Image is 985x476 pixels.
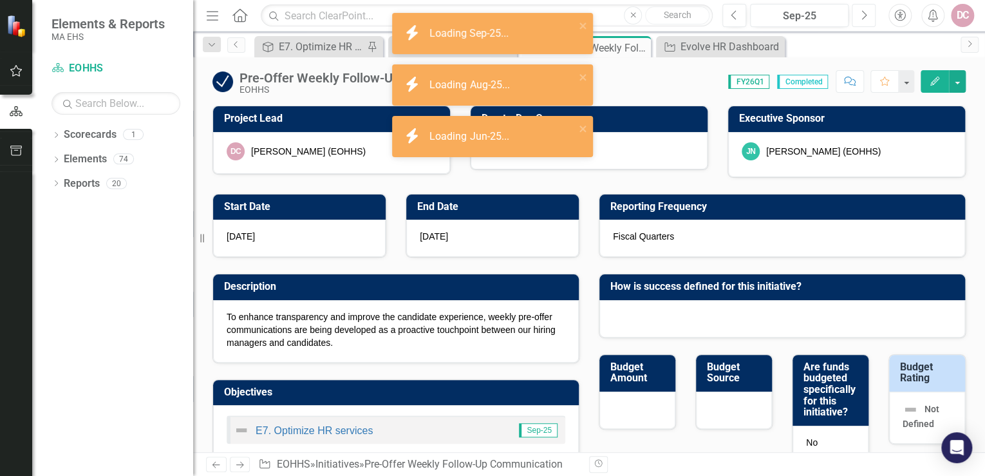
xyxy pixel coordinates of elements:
[239,71,493,85] div: Pre-Offer Weekly Follow-Up Communication
[258,457,579,472] div: » »
[659,39,782,55] a: Evolve HR Dashboard
[420,231,448,242] span: [DATE]
[610,361,669,384] h3: Budget Amount
[951,4,974,27] button: DC
[315,458,359,470] a: Initiatives
[766,145,881,158] div: [PERSON_NAME] (EOHHS)
[519,423,558,437] span: Sep-25
[52,92,180,115] input: Search Below...
[106,178,127,189] div: 20
[113,154,134,165] div: 74
[227,310,565,349] p: To enhance transparency and improve the candidate experience, weekly pre-offer communications are...
[680,39,782,55] div: Evolve HR Dashboard
[903,402,918,417] img: Not Defined
[579,70,588,84] button: close
[212,71,233,92] img: Complete
[707,361,765,384] h3: Budget Source
[261,5,713,27] input: Search ClearPoint...
[610,281,959,292] h3: How is success defined for this initiative?
[750,4,849,27] button: Sep-25
[123,129,144,140] div: 1
[806,437,818,448] span: No
[728,75,769,89] span: FY26Q1
[429,26,512,41] div: Loading Sep-25...
[279,39,364,55] div: E7. Optimize HR services
[364,458,563,470] div: Pre-Offer Weekly Follow-Up Communication
[417,201,572,213] h3: End Date
[6,14,30,37] img: ClearPoint Strategy
[227,142,245,160] div: DC
[251,145,366,158] div: [PERSON_NAME] (EOHHS)
[224,281,572,292] h3: Description
[547,40,648,56] div: Pre-Offer Weekly Follow-Up Communication
[429,129,512,144] div: Loading Jun-25...
[234,423,249,438] img: Not Defined
[224,386,572,398] h3: Objectives
[900,361,959,384] h3: Budget Rating
[579,121,588,136] button: close
[664,10,691,20] span: Search
[52,16,165,32] span: Elements & Reports
[903,404,939,429] span: Not Defined
[64,128,117,142] a: Scorecards
[941,432,972,463] div: Open Intercom Messenger
[227,231,255,242] span: [DATE]
[52,32,165,42] small: MA EHS
[739,113,959,124] h3: Executive Sponsor
[52,61,180,76] a: EOHHS
[742,142,760,160] div: JN
[429,78,512,93] div: Loading Aug-25...
[645,6,709,24] button: Search
[277,458,310,470] a: EOHHS
[224,113,444,124] h3: Project Lead
[64,152,107,167] a: Elements
[258,39,364,55] a: E7. Optimize HR services
[224,201,379,213] h3: Start Date
[579,18,588,33] button: close
[777,75,828,89] span: Completed
[610,201,959,213] h3: Reporting Frequency
[239,85,493,95] div: EOHHS
[256,425,373,436] a: E7. Optimize HR services
[803,361,862,418] h3: Are funds budgeted specifically for this initiative?
[755,8,844,24] div: Sep-25
[64,176,100,191] a: Reports
[599,220,965,257] div: Fiscal Quarters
